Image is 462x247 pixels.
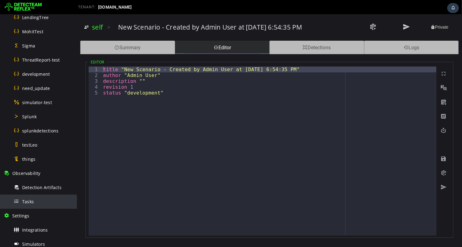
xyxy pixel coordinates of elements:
[41,9,225,17] h3: New Scenario - Created by Admin User at [DATE] 6:54:35 PM
[22,99,52,105] span: simulator-test
[22,43,35,49] span: Sigma
[98,26,193,40] div: Editor
[22,14,49,20] span: LendingTree
[22,199,34,204] span: Tasks
[193,26,287,40] div: Detections
[12,213,30,219] span: Settings
[347,9,378,17] button: Private
[22,241,45,247] span: Simulators
[22,156,35,162] span: things
[15,9,26,17] a: self
[5,2,42,12] img: Detecteam logo
[3,26,98,40] div: Summary
[287,26,382,40] div: Logs
[12,58,25,64] div: 2
[22,114,37,119] span: Splunk
[30,10,34,17] span: >
[22,29,43,34] span: MohitTest
[78,5,96,9] span: TENANT:
[22,142,37,148] span: testLeo
[12,170,41,176] span: Observability
[12,64,25,70] div: 3
[12,76,25,82] div: 5
[11,45,30,51] legend: Editor
[22,184,62,190] span: Detection Artifacts
[98,5,132,10] span: [DOMAIN_NAME]
[12,52,25,58] div: 1
[22,85,50,91] span: need_update
[22,227,48,233] span: Integrations
[354,10,372,15] span: Private
[22,57,60,63] span: ThreatReport-test
[22,71,50,77] span: development
[22,128,58,134] span: splunkdetections
[447,3,459,13] div: Task Notifications
[12,70,25,76] div: 4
